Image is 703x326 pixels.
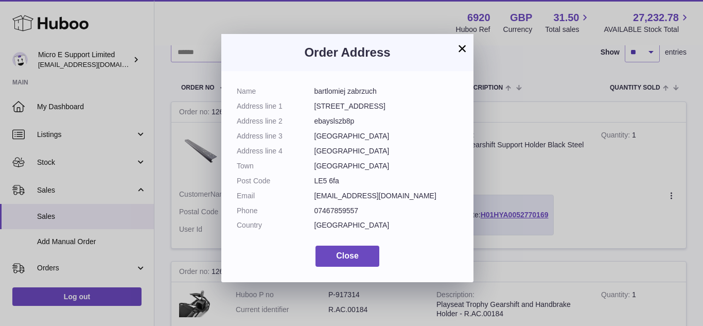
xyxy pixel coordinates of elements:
[237,220,314,230] dt: Country
[314,101,459,111] dd: [STREET_ADDRESS]
[315,246,379,267] button: Close
[314,161,459,171] dd: [GEOGRAPHIC_DATA]
[314,116,459,126] dd: ebayslszb8p
[336,251,359,260] span: Close
[237,176,314,186] dt: Post Code
[314,131,459,141] dd: [GEOGRAPHIC_DATA]
[237,116,314,126] dt: Address line 2
[237,191,314,201] dt: Email
[314,87,459,96] dd: bartlomiej zabrzuch
[237,44,458,61] h3: Order Address
[237,87,314,96] dt: Name
[314,146,459,156] dd: [GEOGRAPHIC_DATA]
[237,131,314,141] dt: Address line 3
[237,101,314,111] dt: Address line 1
[237,146,314,156] dt: Address line 4
[314,220,459,230] dd: [GEOGRAPHIC_DATA]
[237,161,314,171] dt: Town
[456,42,468,55] button: ×
[314,206,459,216] dd: 07467859557
[314,176,459,186] dd: LE5 6fa
[237,206,314,216] dt: Phone
[314,191,459,201] dd: [EMAIL_ADDRESS][DOMAIN_NAME]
